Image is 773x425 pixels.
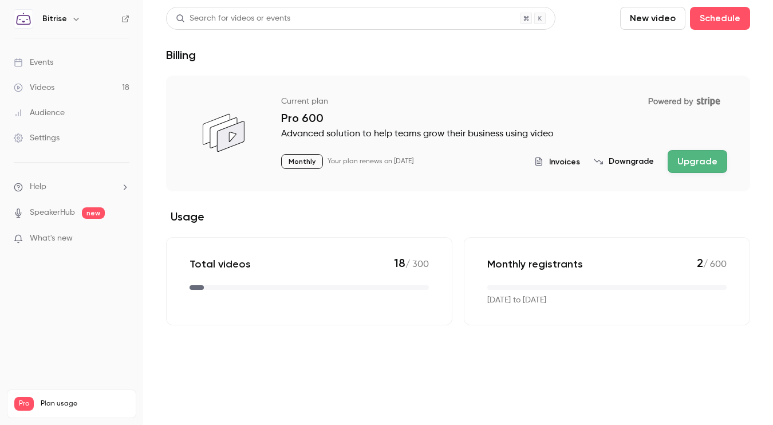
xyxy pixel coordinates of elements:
[30,181,46,193] span: Help
[620,7,685,30] button: New video
[14,397,34,411] span: Pro
[14,132,60,144] div: Settings
[594,156,654,167] button: Downgrade
[14,181,129,193] li: help-dropdown-opener
[14,107,65,119] div: Audience
[668,150,727,173] button: Upgrade
[14,57,53,68] div: Events
[30,233,73,245] span: What's new
[534,156,580,168] button: Invoices
[14,10,33,28] img: Bitrise
[281,96,328,107] p: Current plan
[166,76,750,325] section: billing
[176,13,290,25] div: Search for videos or events
[82,207,105,219] span: new
[394,256,429,271] p: / 300
[690,7,750,30] button: Schedule
[487,257,583,271] p: Monthly registrants
[697,256,703,270] span: 2
[281,111,727,125] p: Pro 600
[394,256,405,270] span: 18
[166,210,750,223] h2: Usage
[190,257,251,271] p: Total videos
[14,82,54,93] div: Videos
[281,127,727,141] p: Advanced solution to help teams grow their business using video
[549,156,580,168] span: Invoices
[328,157,413,166] p: Your plan renews on [DATE]
[166,48,196,62] h1: Billing
[41,399,129,408] span: Plan usage
[281,154,323,169] p: Monthly
[42,13,67,25] h6: Bitrise
[30,207,75,219] a: SpeakerHub
[487,294,546,306] p: [DATE] to [DATE]
[697,256,727,271] p: / 600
